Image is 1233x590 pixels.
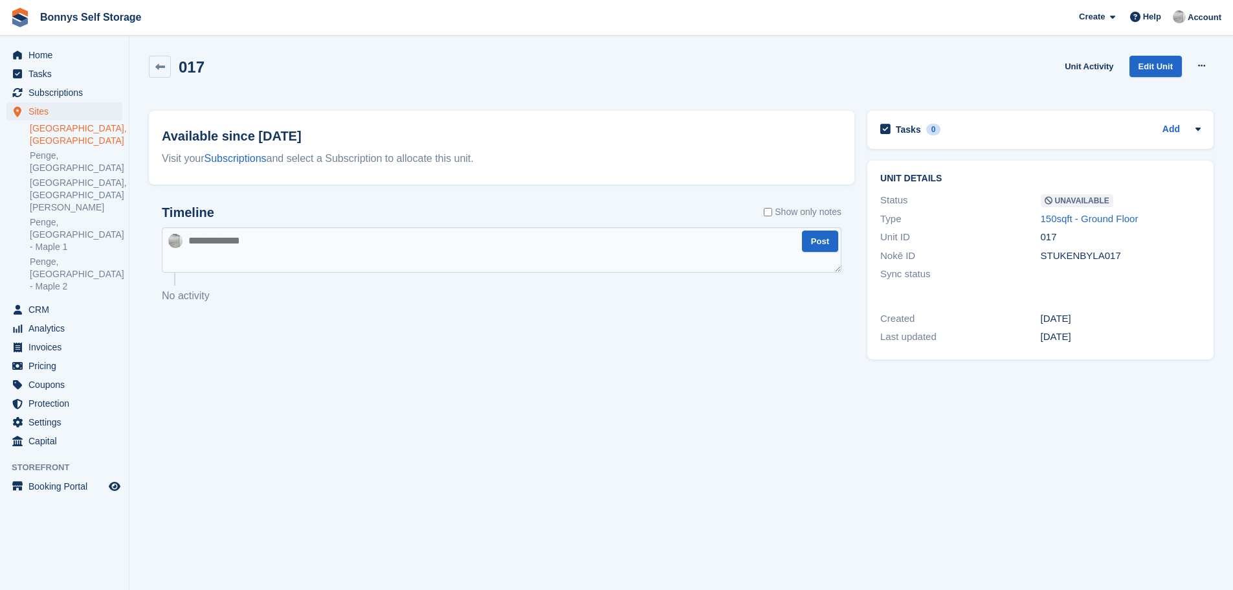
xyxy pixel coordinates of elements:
input: Show only notes [764,205,772,219]
a: menu [6,65,122,83]
a: Penge, [GEOGRAPHIC_DATA] - Maple 1 [30,216,122,253]
span: Help [1143,10,1161,23]
div: Unit ID [880,230,1040,245]
span: Account [1188,11,1221,24]
span: Capital [28,432,106,450]
p: No activity [162,288,841,304]
a: Unit Activity [1060,56,1118,77]
a: menu [6,319,122,337]
span: Booking Portal [28,477,106,495]
a: menu [6,477,122,495]
div: Type [880,212,1040,227]
a: menu [6,84,122,102]
label: Show only notes [764,205,841,219]
span: Home [28,46,106,64]
span: Subscriptions [28,84,106,102]
span: Sites [28,102,106,120]
img: James Bonny [1173,10,1186,23]
h2: Timeline [162,205,214,220]
a: menu [6,413,122,431]
span: Tasks [28,65,106,83]
img: stora-icon-8386f47178a22dfd0bd8f6a31ec36ba5ce8667c1dd55bd0f319d3a0aa187defe.svg [10,8,30,27]
a: menu [6,376,122,394]
div: 017 [1041,230,1201,245]
a: [GEOGRAPHIC_DATA], [GEOGRAPHIC_DATA][PERSON_NAME] [30,177,122,214]
h2: 017 [179,58,205,76]
a: menu [6,338,122,356]
a: Bonnys Self Storage [35,6,146,28]
span: Create [1079,10,1105,23]
a: Add [1162,122,1180,137]
a: [GEOGRAPHIC_DATA], [GEOGRAPHIC_DATA] [30,122,122,147]
h2: Unit details [880,174,1201,184]
a: menu [6,432,122,450]
a: menu [6,102,122,120]
div: 0 [926,124,941,135]
h2: Tasks [896,124,921,135]
div: [DATE] [1041,330,1201,345]
a: menu [6,394,122,413]
span: Protection [28,394,106,413]
span: Invoices [28,338,106,356]
h2: Available since [DATE] [162,126,841,146]
div: [DATE] [1041,312,1201,326]
div: Nokē ID [880,249,1040,264]
a: menu [6,357,122,375]
div: Created [880,312,1040,326]
a: Penge, [GEOGRAPHIC_DATA] - Maple 2 [30,256,122,293]
img: James Bonny [168,234,183,248]
span: Coupons [28,376,106,394]
a: Subscriptions [205,153,267,164]
span: CRM [28,301,106,319]
span: Settings [28,413,106,431]
div: Visit your and select a Subscription to allocate this unit. [162,151,841,166]
span: Pricing [28,357,106,375]
span: Analytics [28,319,106,337]
a: menu [6,301,122,319]
div: Sync status [880,267,1040,282]
a: Preview store [107,479,122,494]
div: Status [880,193,1040,208]
div: STUKENBYLA017 [1041,249,1201,264]
span: Unavailable [1041,194,1113,207]
a: 150sqft - Ground Floor [1041,213,1139,224]
button: Post [802,231,838,252]
a: Penge, [GEOGRAPHIC_DATA] [30,150,122,174]
span: Storefront [12,461,129,474]
a: Edit Unit [1129,56,1182,77]
a: menu [6,46,122,64]
div: Last updated [880,330,1040,345]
